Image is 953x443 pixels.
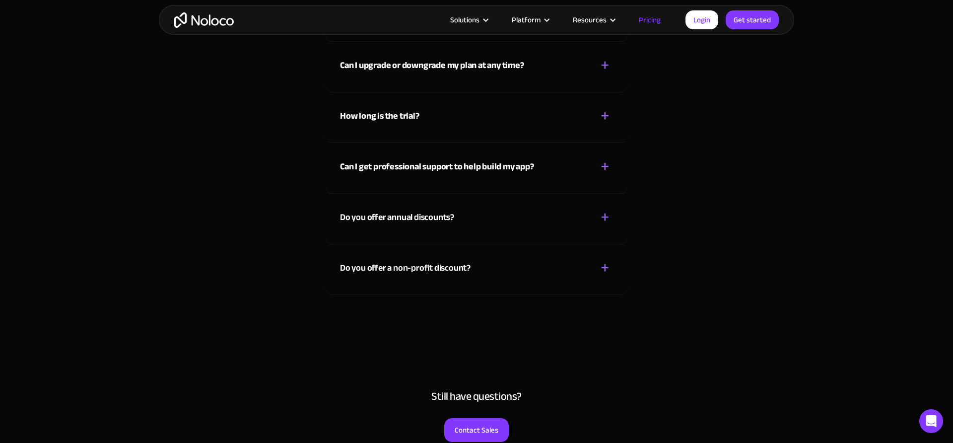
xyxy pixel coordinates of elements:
[444,418,509,442] a: Contact Sales
[573,13,607,26] div: Resources
[726,10,779,29] a: Get started
[174,12,234,28] a: home
[340,261,471,276] div: Do you offer a non-profit discount?
[499,13,560,26] div: Platform
[340,158,534,175] strong: Can I get professional support to help build my app?
[512,13,541,26] div: Platform
[626,13,673,26] a: Pricing
[450,13,479,26] div: Solutions
[601,107,610,125] div: +
[438,13,499,26] div: Solutions
[340,210,454,225] div: Do you offer annual discounts?
[601,259,610,277] div: +
[601,209,610,226] div: +
[601,57,610,74] div: +
[560,13,626,26] div: Resources
[340,57,524,74] strong: Can I upgrade or downgrade my plan at any time?
[919,409,943,433] div: Open Intercom Messenger
[169,389,784,403] h4: Still have questions?
[685,10,718,29] a: Login
[340,108,419,124] strong: How long is the trial?
[601,158,610,175] div: +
